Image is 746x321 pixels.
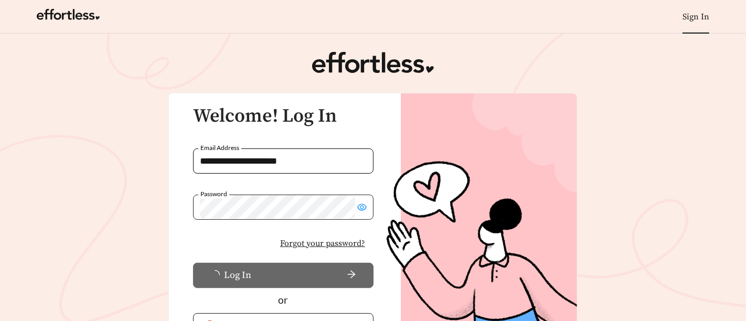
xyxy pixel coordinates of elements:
h3: Welcome! Log In [193,106,374,127]
button: Forgot your password? [272,232,374,254]
a: Sign In [683,12,709,22]
span: loading [210,270,224,280]
span: arrow-right [255,270,356,281]
button: Log Inarrow-right [193,263,374,288]
div: or [193,293,374,308]
span: Log In [224,268,251,282]
span: Forgot your password? [280,237,365,250]
span: eye [357,202,367,212]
